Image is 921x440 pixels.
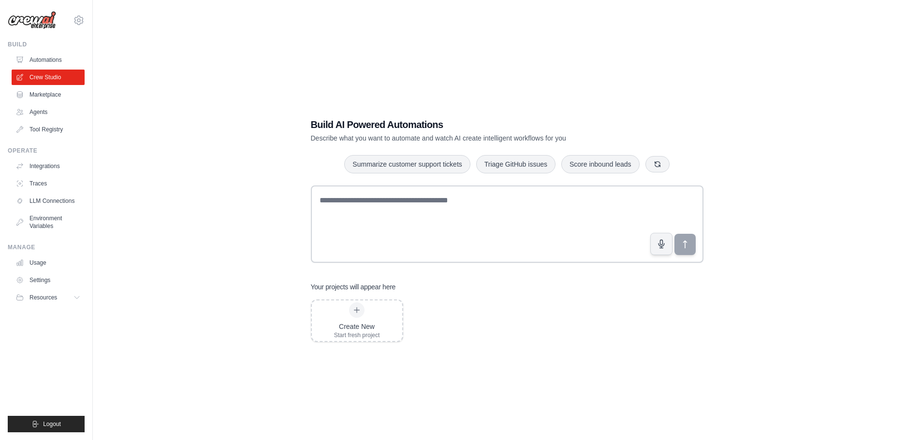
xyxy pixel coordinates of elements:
h3: Your projects will appear here [311,282,396,292]
button: Triage GitHub issues [476,155,556,173]
a: Agents [12,104,85,120]
p: Describe what you want to automate and watch AI create intelligent workflows for you [311,133,636,143]
button: Get new suggestions [645,156,670,172]
div: Start fresh project [334,331,380,339]
a: Environment Variables [12,211,85,234]
button: Score inbound leads [561,155,640,173]
a: Marketplace [12,87,85,102]
button: Summarize customer support tickets [344,155,470,173]
div: Build [8,41,85,48]
img: Logo [8,11,56,29]
a: Integrations [12,158,85,174]
span: Resources [29,294,57,301]
button: Logout [8,416,85,432]
div: Operate [8,147,85,155]
iframe: Chat Widget [873,394,921,440]
h1: Build AI Powered Automations [311,118,636,131]
a: Traces [12,176,85,191]
a: Tool Registry [12,122,85,137]
button: Click to speak your automation idea [650,233,672,255]
a: LLM Connections [12,193,85,209]
a: Automations [12,52,85,68]
a: Usage [12,255,85,270]
a: Settings [12,272,85,288]
span: Logout [43,420,61,428]
div: Manage [8,243,85,251]
a: Crew Studio [12,70,85,85]
button: Resources [12,290,85,305]
div: Create New [334,322,380,331]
